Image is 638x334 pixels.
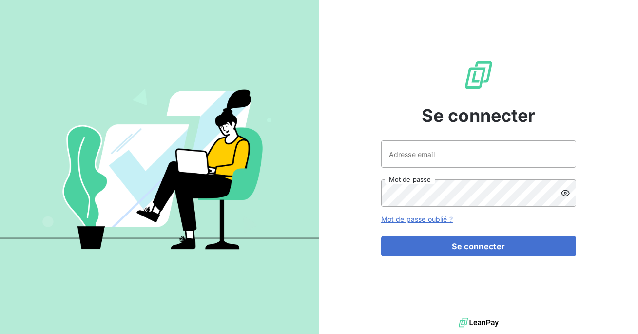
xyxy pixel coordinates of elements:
[459,315,499,330] img: logo
[463,59,494,91] img: Logo LeanPay
[422,102,536,129] span: Se connecter
[381,215,453,223] a: Mot de passe oublié ?
[381,140,576,168] input: placeholder
[381,236,576,256] button: Se connecter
